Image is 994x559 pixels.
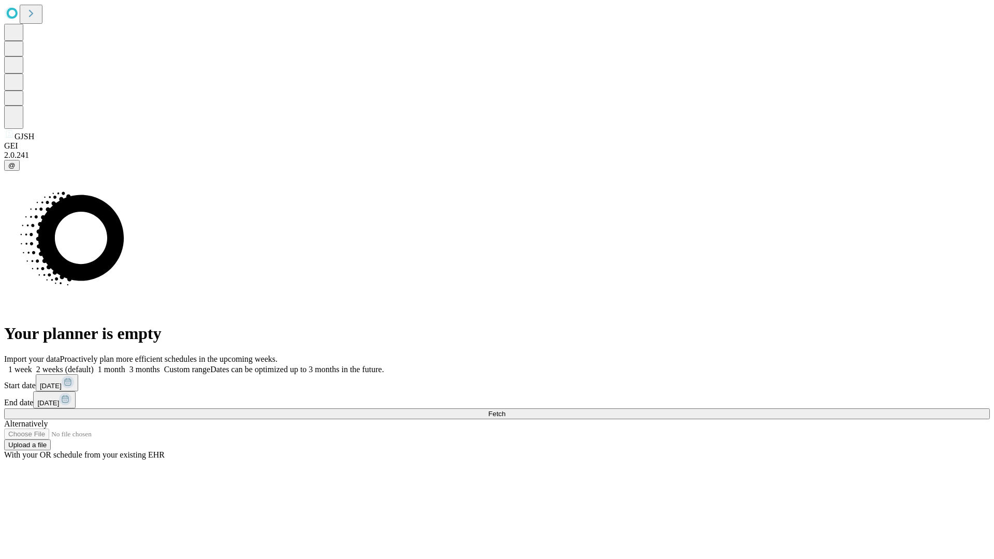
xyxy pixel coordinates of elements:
span: 1 month [98,365,125,374]
span: @ [8,161,16,169]
div: Start date [4,374,990,391]
span: Dates can be optimized up to 3 months in the future. [210,365,384,374]
span: [DATE] [40,382,62,390]
span: 2 weeks (default) [36,365,94,374]
button: [DATE] [36,374,78,391]
span: Import your data [4,355,60,363]
span: Alternatively [4,419,48,428]
button: Upload a file [4,439,51,450]
span: 1 week [8,365,32,374]
span: 3 months [129,365,160,374]
div: 2.0.241 [4,151,990,160]
button: [DATE] [33,391,76,408]
div: GEI [4,141,990,151]
span: [DATE] [37,399,59,407]
span: Fetch [488,410,505,418]
div: End date [4,391,990,408]
span: Custom range [164,365,210,374]
button: Fetch [4,408,990,419]
span: GJSH [14,132,34,141]
span: With your OR schedule from your existing EHR [4,450,165,459]
button: @ [4,160,20,171]
h1: Your planner is empty [4,324,990,343]
span: Proactively plan more efficient schedules in the upcoming weeks. [60,355,277,363]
